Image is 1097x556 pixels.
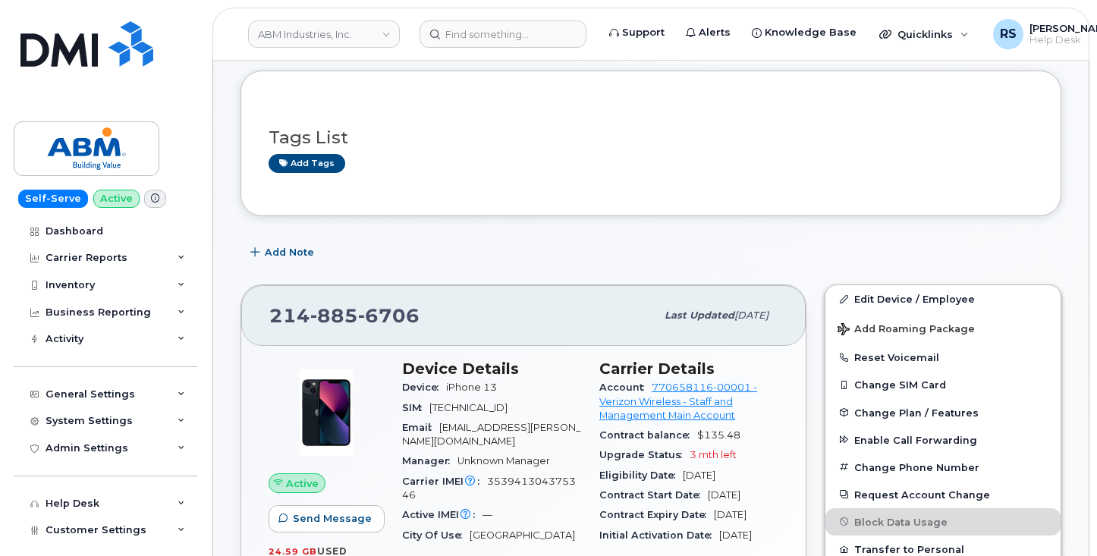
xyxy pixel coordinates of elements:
[281,367,372,458] img: image20231002-3703462-1ig824h.jpeg
[599,360,778,378] h3: Carrier Details
[402,382,446,393] span: Device
[622,25,665,40] span: Support
[402,360,581,378] h3: Device Details
[765,25,857,40] span: Knowledge Base
[470,529,575,541] span: [GEOGRAPHIC_DATA]
[599,509,714,520] span: Contract Expiry Date
[446,382,497,393] span: iPhone 13
[402,476,487,487] span: Carrier IMEI
[697,429,740,441] span: $135.48
[719,529,752,541] span: [DATE]
[675,17,741,48] a: Alerts
[825,285,1061,313] a: Edit Device / Employee
[854,407,979,418] span: Change Plan / Features
[248,20,400,48] a: ABM Industries, Inc.
[599,529,719,541] span: Initial Activation Date
[714,509,747,520] span: [DATE]
[825,313,1061,344] button: Add Roaming Package
[269,154,345,173] a: Add tags
[402,455,457,466] span: Manager
[825,399,1061,426] button: Change Plan / Features
[825,481,1061,508] button: Request Account Change
[599,17,675,48] a: Support
[457,455,550,466] span: Unknown Manager
[699,25,731,40] span: Alerts
[825,426,1061,454] button: Enable Call Forwarding
[402,402,429,413] span: SIM
[269,304,420,327] span: 214
[265,245,314,259] span: Add Note
[358,304,420,327] span: 6706
[690,449,737,460] span: 3 mth left
[240,239,327,266] button: Add Note
[599,449,690,460] span: Upgrade Status
[429,402,508,413] span: [TECHNICAL_ID]
[599,470,683,481] span: Eligibility Date
[897,28,953,40] span: Quicklinks
[854,434,977,445] span: Enable Call Forwarding
[286,476,319,491] span: Active
[825,371,1061,398] button: Change SIM Card
[402,509,482,520] span: Active IMEI
[825,508,1061,536] button: Block Data Usage
[838,323,975,338] span: Add Roaming Package
[741,17,867,48] a: Knowledge Base
[734,309,769,321] span: [DATE]
[269,505,385,532] button: Send Message
[269,128,1033,147] h3: Tags List
[310,304,358,327] span: 885
[665,309,734,321] span: Last updated
[825,454,1061,481] button: Change Phone Number
[420,20,586,48] input: Find something...
[599,382,652,393] span: Account
[482,509,492,520] span: —
[402,422,580,447] span: [EMAIL_ADDRESS][PERSON_NAME][DOMAIN_NAME]
[708,489,740,501] span: [DATE]
[1000,25,1017,43] span: RS
[825,344,1061,371] button: Reset Voicemail
[293,511,372,526] span: Send Message
[683,470,715,481] span: [DATE]
[402,476,576,501] span: 353941304375346
[599,429,697,441] span: Contract balance
[599,489,708,501] span: Contract Start Date
[869,19,979,49] div: Quicklinks
[402,422,439,433] span: Email
[402,529,470,541] span: City Of Use
[599,382,757,421] a: 770658116-00001 - Verizon Wireless - Staff and Management Main Account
